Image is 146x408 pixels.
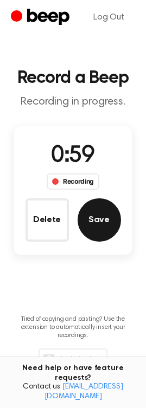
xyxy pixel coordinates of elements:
[9,69,137,87] h1: Record a Beep
[47,173,99,190] div: Recording
[7,383,139,401] span: Contact us
[82,4,135,30] a: Log Out
[45,383,123,400] a: [EMAIL_ADDRESS][DOMAIN_NAME]
[78,198,121,242] button: Save Audio Record
[9,95,137,109] p: Recording in progress.
[51,145,94,167] span: 0:59
[9,315,137,340] p: Tired of copying and pasting? Use the extension to automatically insert your recordings.
[26,198,69,242] button: Delete Audio Record
[11,7,72,28] a: Beep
